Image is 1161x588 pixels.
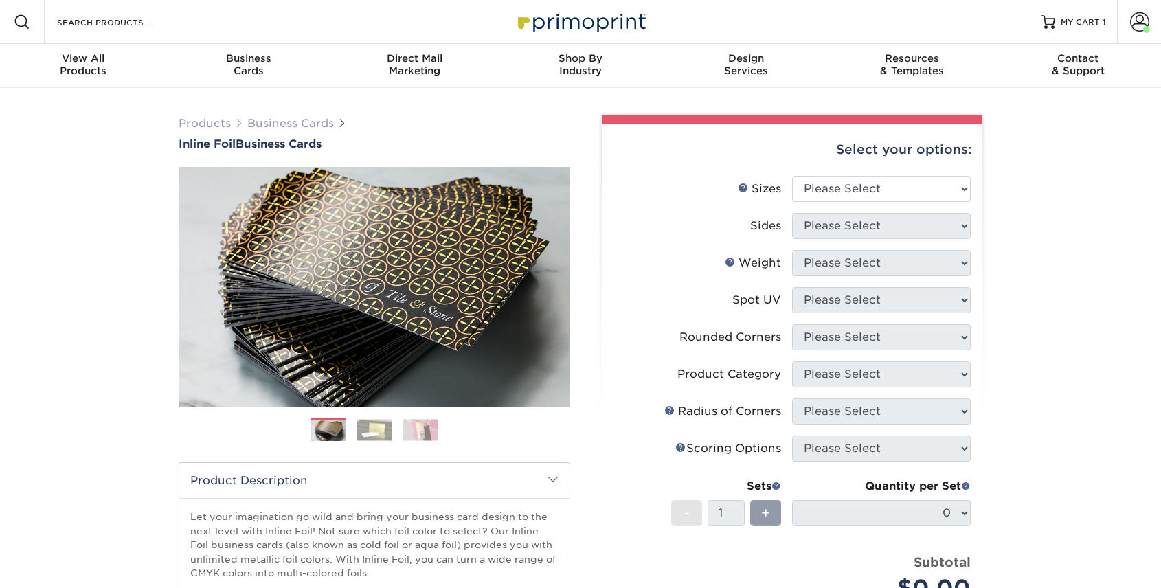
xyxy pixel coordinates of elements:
[512,7,649,36] img: Primoprint
[497,52,663,65] span: Shop By
[664,403,781,420] div: Radius of Corners
[332,52,497,77] div: Marketing
[684,503,690,523] span: -
[497,52,663,77] div: Industry
[738,181,781,197] div: Sizes
[1061,16,1100,28] span: MY CART
[179,137,570,150] a: Inline FoilBusiness Cards
[497,44,663,88] a: Shop ByIndustry
[179,91,570,483] img: Inline Foil 01
[677,366,781,383] div: Product Category
[995,52,1161,65] span: Contact
[166,52,331,65] span: Business
[179,463,570,498] h2: Product Description
[56,14,190,30] input: SEARCH PRODUCTS.....
[664,52,829,77] div: Services
[179,137,236,150] span: Inline Foil
[403,419,438,440] img: Business Cards 03
[675,440,781,457] div: Scoring Options
[664,52,829,65] span: Design
[1103,17,1106,27] span: 1
[732,292,781,308] div: Spot UV
[750,218,781,234] div: Sides
[761,503,770,523] span: +
[829,52,995,65] span: Resources
[829,52,995,77] div: & Templates
[357,419,392,440] img: Business Cards 02
[725,255,781,271] div: Weight
[179,137,570,150] h1: Business Cards
[829,44,995,88] a: Resources& Templates
[332,44,497,88] a: Direct MailMarketing
[679,329,781,346] div: Rounded Corners
[247,117,334,130] a: Business Cards
[179,117,231,130] a: Products
[311,414,346,448] img: Business Cards 01
[792,478,971,495] div: Quantity per Set
[995,52,1161,77] div: & Support
[166,44,331,88] a: BusinessCards
[671,478,781,495] div: Sets
[332,52,497,65] span: Direct Mail
[914,554,971,569] strong: Subtotal
[664,44,829,88] a: DesignServices
[995,44,1161,88] a: Contact& Support
[613,124,971,176] div: Select your options:
[166,52,331,77] div: Cards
